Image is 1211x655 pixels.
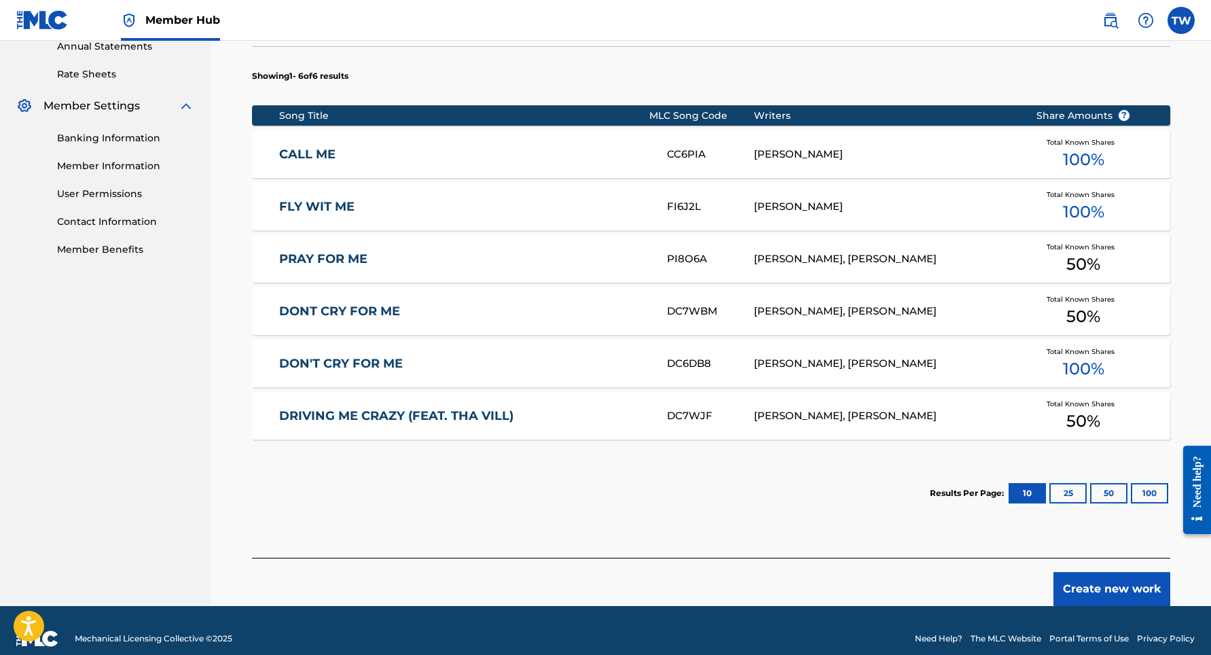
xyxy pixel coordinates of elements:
a: The MLC Website [971,633,1041,645]
a: Portal Terms of Use [1049,633,1129,645]
a: DRIVING ME CRAZY (FEAT. THA VILL) [279,408,649,424]
a: Contact Information [57,215,194,229]
div: DC7WBM [667,304,754,319]
p: Showing 1 - 6 of 6 results [252,70,348,82]
a: Need Help? [915,633,962,645]
span: 50 % [1066,304,1100,329]
a: Member Benefits [57,243,194,257]
iframe: Chat Widget [1143,590,1211,655]
span: Total Known Shares [1047,242,1120,252]
div: User Menu [1168,7,1195,34]
span: Total Known Shares [1047,190,1120,200]
span: Total Known Shares [1047,137,1120,147]
span: Total Known Shares [1047,347,1120,357]
a: Privacy Policy [1137,633,1195,645]
div: [PERSON_NAME], [PERSON_NAME] [754,251,1015,267]
span: Member Settings [43,98,140,114]
a: Rate Sheets [57,67,194,82]
div: [PERSON_NAME] [754,199,1015,215]
img: logo [16,631,58,647]
a: FLY WIT ME [279,199,649,215]
button: 50 [1090,483,1127,503]
img: Member Settings [16,98,33,114]
span: Mechanical Licensing Collective © 2025 [75,633,232,645]
img: expand [178,98,194,114]
div: [PERSON_NAME], [PERSON_NAME] [754,356,1015,372]
div: MLC Song Code [649,109,754,123]
a: PRAY FOR ME [279,251,649,267]
a: Banking Information [57,131,194,145]
img: search [1102,12,1119,29]
div: Help [1132,7,1159,34]
a: Public Search [1097,7,1124,34]
button: 25 [1049,483,1087,503]
div: [PERSON_NAME], [PERSON_NAME] [754,408,1015,424]
button: 10 [1009,483,1046,503]
img: Top Rightsholder [121,12,137,29]
a: Member Information [57,159,194,173]
a: CALL ME [279,147,649,162]
a: Annual Statements [57,39,194,54]
iframe: Resource Center [1173,434,1211,546]
span: Total Known Shares [1047,294,1120,304]
span: 50 % [1066,409,1100,433]
span: Total Known Shares [1047,399,1120,409]
span: 100 % [1063,147,1104,172]
img: help [1138,12,1154,29]
div: Writers [754,109,1015,123]
p: Results Per Page: [930,487,1007,499]
button: 100 [1131,483,1168,503]
span: Member Hub [145,12,220,28]
span: 100 % [1063,200,1104,224]
a: DONT CRY FOR ME [279,304,649,319]
span: 50 % [1066,252,1100,277]
div: Song Title [279,109,649,123]
div: CC6PIA [667,147,754,162]
div: DC7WJF [667,408,754,424]
div: [PERSON_NAME] [754,147,1015,162]
div: DC6DB8 [667,356,754,372]
span: ? [1119,110,1129,121]
span: 100 % [1063,357,1104,381]
div: PI8O6A [667,251,754,267]
span: Share Amounts [1036,109,1130,123]
a: DON'T CRY FOR ME [279,356,649,372]
button: Create new work [1053,572,1170,606]
div: [PERSON_NAME], [PERSON_NAME] [754,304,1015,319]
img: MLC Logo [16,10,69,30]
a: User Permissions [57,187,194,201]
div: FI6J2L [667,199,754,215]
